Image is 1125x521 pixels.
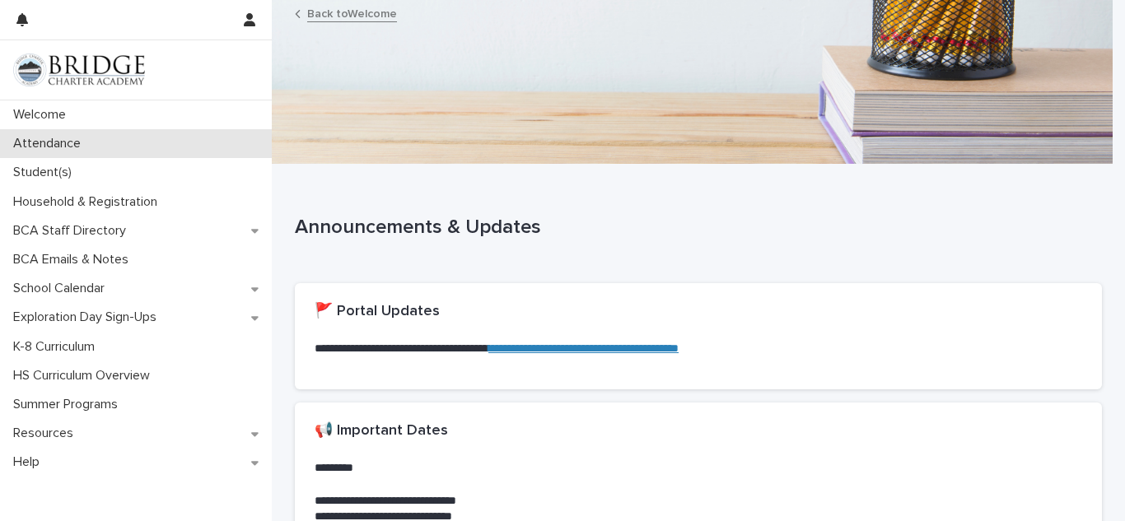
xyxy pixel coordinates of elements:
p: Resources [7,426,86,441]
p: BCA Staff Directory [7,223,139,239]
p: Exploration Day Sign-Ups [7,309,170,325]
p: Summer Programs [7,397,131,412]
p: School Calendar [7,281,118,296]
p: Household & Registration [7,194,170,210]
p: K-8 Curriculum [7,339,108,355]
p: Attendance [7,136,94,151]
p: BCA Emails & Notes [7,252,142,267]
p: Student(s) [7,165,85,180]
a: Back toWelcome [307,3,397,22]
p: Help [7,454,53,470]
p: HS Curriculum Overview [7,368,163,384]
h2: 📢 Important Dates [315,422,448,440]
p: Announcements & Updates [295,216,1095,240]
p: Welcome [7,107,79,123]
h2: 🚩 Portal Updates [315,303,440,321]
img: V1C1m3IdTEidaUdm9Hs0 [13,53,145,86]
